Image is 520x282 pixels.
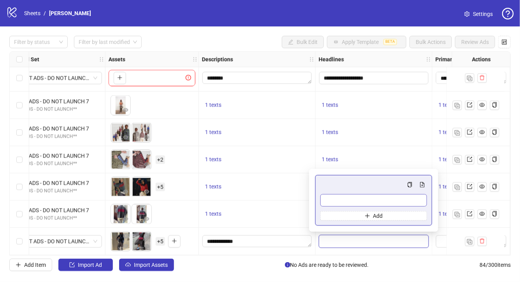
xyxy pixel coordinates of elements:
[455,212,460,217] img: Duplicate
[78,262,102,268] span: Import Ad
[455,103,460,109] img: Duplicate
[10,119,29,146] div: Select row 80
[365,213,370,219] span: plus
[314,57,320,62] span: holder
[202,72,312,85] div: Edit values
[492,102,497,108] span: copy
[202,235,312,248] div: Edit values
[436,72,507,85] div: Edit values
[202,182,225,192] button: 1 texts
[156,183,165,191] span: + 5
[480,102,485,108] span: eye
[172,238,177,244] span: plus
[202,210,225,219] button: 1 texts
[373,213,383,219] span: Add
[10,92,29,119] div: Select row 79
[119,259,174,271] button: Import Assets
[156,156,165,164] span: + 2
[144,189,149,194] span: eye
[498,36,511,48] button: Configure table settings
[111,177,130,197] img: Asset 1
[407,182,413,187] span: copy
[458,8,499,20] a: Settings
[125,262,131,268] span: cloud-upload
[168,235,181,248] button: Add
[439,102,455,108] span: 1 texts
[202,155,225,165] button: 1 texts
[313,52,315,67] div: Resize Descriptions column
[492,157,497,162] span: copy
[420,182,425,187] span: file-add
[142,187,151,197] button: Preview
[205,102,221,108] span: 1 texts
[453,101,462,110] button: Duplicate
[114,72,126,84] button: Add
[111,232,130,251] img: Asset 1
[121,133,130,142] button: Preview
[439,184,455,190] span: 1 texts
[47,9,93,18] a: [PERSON_NAME]
[480,75,485,81] span: delete
[465,74,474,83] button: Duplicate
[430,52,432,67] div: Resize Headlines column
[103,52,105,67] div: Resize Campaign & Ad Set column
[121,106,130,115] button: Preview
[472,55,491,64] strong: Actions
[431,57,437,62] span: holder
[453,182,462,192] button: Duplicate
[132,205,151,224] img: Asset 2
[480,130,485,135] span: eye
[197,52,199,67] div: Resize Assets column
[10,146,29,173] div: Select row 81
[467,157,473,162] span: export
[58,259,113,271] button: Import Ad
[132,177,151,197] img: Asset 2
[319,72,429,85] div: Edit values
[205,129,221,135] span: 1 texts
[322,129,338,135] span: 1 texts
[123,107,128,113] span: eye
[111,205,130,224] img: Asset 1
[16,262,21,268] span: plus
[202,101,225,110] button: 1 texts
[319,235,429,248] div: Edit values
[123,189,128,194] span: eye
[205,211,221,217] span: 1 texts
[123,135,128,140] span: eye
[436,235,507,248] div: Edit values
[439,129,455,135] span: 1 texts
[467,102,473,108] span: export
[285,262,290,268] span: info-circle
[23,9,42,18] a: Sheets
[121,232,130,241] button: Delete
[436,128,458,137] button: 1 texts
[10,228,29,255] div: Select row 84
[121,215,130,224] button: Preview
[142,133,151,142] button: Preview
[439,211,455,217] span: 1 texts
[467,211,473,217] span: export
[467,239,473,245] img: Duplicate
[121,187,130,197] button: Preview
[134,262,168,268] span: Import Assets
[320,211,427,221] button: Add
[144,216,149,222] span: eye
[69,262,75,268] span: import
[123,243,128,249] span: eye
[453,128,462,137] button: Duplicate
[480,157,485,162] span: eye
[492,184,497,189] span: copy
[132,232,151,251] img: Asset 2
[322,156,338,163] span: 1 texts
[285,261,369,269] span: No Ads are ready to be reviewed.
[117,75,123,81] span: plus
[99,57,104,62] span: holder
[202,55,233,64] strong: Descriptions
[319,101,341,110] button: 1 texts
[144,162,149,167] span: eye
[473,10,493,18] span: Settings
[121,160,130,170] button: Preview
[142,242,151,251] button: Preview
[24,262,46,268] span: Add Item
